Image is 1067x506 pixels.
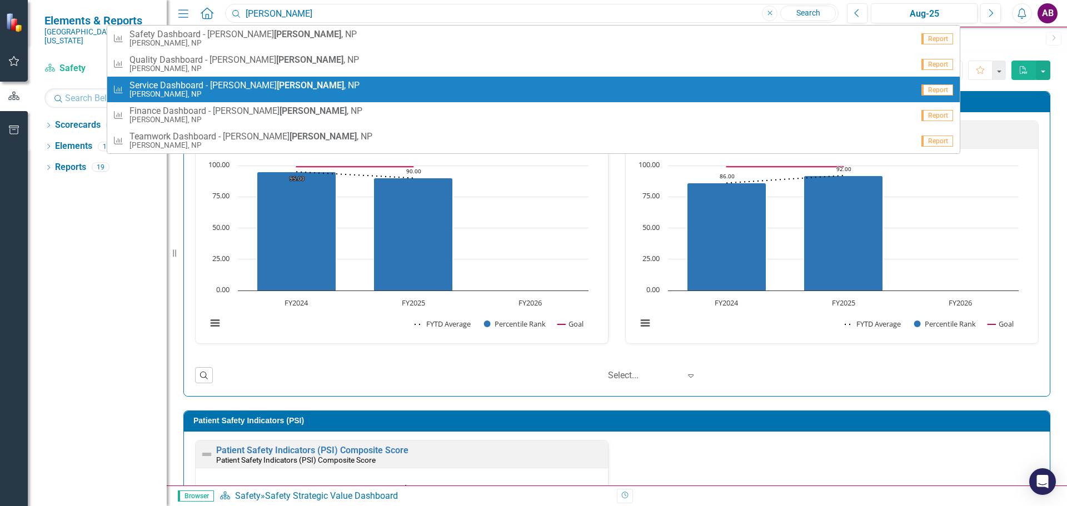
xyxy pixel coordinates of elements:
text: FY2025 [402,298,425,308]
a: Safety [235,490,261,501]
span: Report [921,136,953,147]
svg: Interactive chart [201,160,594,340]
div: Open Intercom Messenger [1029,468,1056,495]
input: Search ClearPoint... [225,4,839,23]
button: Show FYTD Average [845,319,902,329]
strong: [PERSON_NAME] [280,106,347,116]
text: 0.00 [646,284,660,294]
button: Show Goal [557,319,584,329]
span: Report [921,110,953,121]
text: FY2026 [518,298,542,308]
div: 19 [98,142,116,151]
small: [PERSON_NAME], NP [129,64,359,73]
h3: Patient Safety Indicators (PSI) [193,417,1044,425]
div: Aug-25 [875,7,974,21]
g: Percentile Rank, series 2 of 3. Bar series with 3 bars. [257,166,531,291]
button: Show Goal [988,319,1014,329]
small: [PERSON_NAME], NP [129,90,360,98]
text: PSI Composite Score [358,483,438,493]
text: FY2026 [949,298,972,308]
a: Service Dashboard - [PERSON_NAME][PERSON_NAME], NP[PERSON_NAME], NPReport [107,77,960,102]
text: 95.00 [290,174,305,182]
a: Safety Dashboard - [PERSON_NAME][PERSON_NAME], NP[PERSON_NAME], NPReport [107,26,960,51]
g: Percentile Rank, series 2 of 3. Bar series with 3 bars. [687,166,961,291]
div: Chart. Highcharts interactive chart. [631,160,1033,340]
text: 75.00 [212,191,230,201]
button: Show FYTD Average [415,319,472,329]
strong: [PERSON_NAME] [274,29,341,39]
span: Finance Dashboard - [PERSON_NAME] , NP [129,106,362,116]
small: [GEOGRAPHIC_DATA][US_STATE] [44,27,156,46]
text: 90.00 [406,167,421,175]
text: 50.00 [642,222,660,232]
button: View chart menu, Chart [207,315,223,331]
a: Finance Dashboard - [PERSON_NAME][PERSON_NAME], NP[PERSON_NAME], NPReport [107,102,960,128]
button: Show Percentile Rank [914,319,976,329]
div: Chart. Highcharts interactive chart. [201,160,602,340]
text: FY2025 [832,298,855,308]
text: 100.00 [639,159,660,169]
div: Safety Strategic Value Dashboard [265,490,398,501]
text: 100.00 [208,159,230,169]
text: 50.00 [212,222,230,232]
small: [PERSON_NAME], NP [129,116,362,124]
img: Not Defined [200,448,213,461]
strong: [PERSON_NAME] [290,131,357,142]
button: AB [1038,3,1058,23]
text: FY2024 [715,298,739,308]
a: Search [780,6,836,21]
span: Service Dashboard - [PERSON_NAME] , NP [129,81,360,91]
path: FY2024, 86. Percentile Rank. [687,183,766,290]
button: Show Percentile Rank [484,319,546,329]
small: [PERSON_NAME], NP [129,141,372,149]
text: 0.00 [216,284,230,294]
small: Patient Safety Indicators (PSI) Composite Score [216,455,376,464]
text: 86.00 [720,172,735,180]
a: Reports [55,161,86,174]
div: » [220,490,609,503]
input: Search Below... [44,88,156,108]
div: 19 [92,163,109,172]
a: Safety [44,62,156,75]
text: 25.00 [212,253,230,263]
path: FY2025, 92. Percentile Rank. [804,176,883,290]
svg: Interactive chart [631,160,1024,340]
a: Patient Safety Indicators (PSI) Composite Score [216,445,408,455]
span: Report [921,84,953,96]
a: Teamwork Dashboard - [PERSON_NAME][PERSON_NAME], NP[PERSON_NAME], NPReport [107,128,960,153]
a: Elements [55,140,92,153]
text: 25.00 [642,253,660,263]
span: Browser [178,490,214,502]
small: [PERSON_NAME], NP [129,39,357,47]
span: Report [921,59,953,70]
strong: [PERSON_NAME] [277,80,344,91]
span: Elements & Reports [44,14,156,27]
button: Aug-25 [871,3,978,23]
img: ClearPoint Strategy [6,13,25,32]
text: 75.00 [642,191,660,201]
text: FY2024 [285,298,308,308]
a: Quality Dashboard - [PERSON_NAME][PERSON_NAME], NP[PERSON_NAME], NPReport [107,51,960,77]
span: Safety Dashboard - [PERSON_NAME] , NP [129,29,357,39]
path: FY2025, 90. Percentile Rank. [374,178,453,290]
button: View chart menu, Chart [637,315,653,331]
span: Quality Dashboard - [PERSON_NAME] , NP [129,55,359,65]
span: Report [921,33,953,44]
g: Goal, series 3 of 3. Line with 3 data points. [725,164,846,169]
strong: [PERSON_NAME] [276,54,343,65]
a: Scorecards [55,119,101,132]
path: FY2024, 95. Percentile Rank. [257,172,336,290]
text: 92.00 [836,165,851,173]
span: Teamwork Dashboard - [PERSON_NAME] , NP [129,132,372,142]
